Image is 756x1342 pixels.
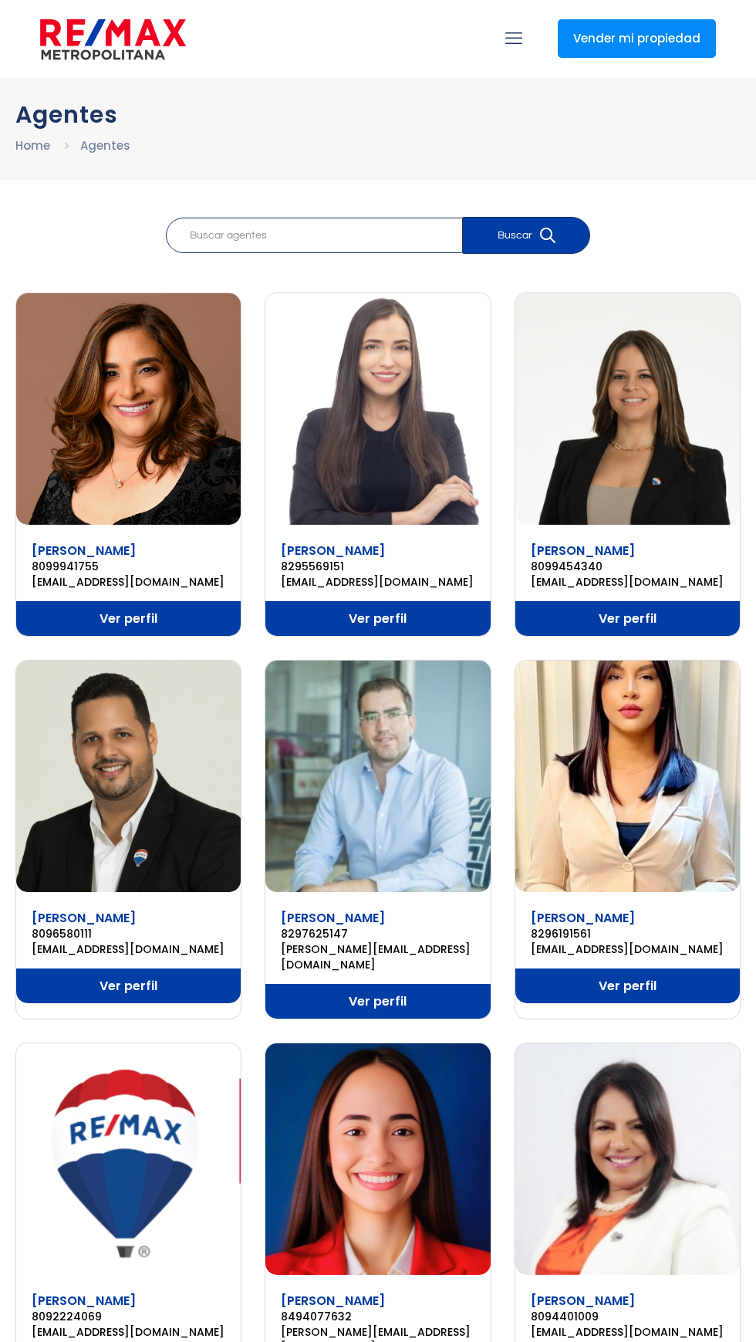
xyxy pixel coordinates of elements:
a: [EMAIL_ADDRESS][DOMAIN_NAME] [32,941,225,957]
a: Ver perfil [515,968,740,1003]
a: [PERSON_NAME] [281,542,385,559]
a: [PERSON_NAME] [531,909,635,927]
a: 8297625147 [281,926,474,941]
a: 8494077632 [281,1309,474,1324]
a: 8295569151 [281,559,474,574]
a: [EMAIL_ADDRESS][DOMAIN_NAME] [531,574,724,590]
a: [EMAIL_ADDRESS][DOMAIN_NAME] [531,941,724,957]
img: Asilde Marinez [515,1043,740,1275]
a: Ver perfil [16,601,241,636]
a: [PERSON_NAME] [281,909,385,927]
a: [EMAIL_ADDRESS][DOMAIN_NAME] [531,1324,724,1340]
a: mobile menu [501,25,527,52]
img: Ariani Sánchez [515,293,740,525]
a: Vender mi propiedad [558,19,716,58]
li: Agentes [80,136,130,155]
a: [EMAIL_ADDRESS][DOMAIN_NAME] [32,574,225,590]
a: [EMAIL_ADDRESS][DOMAIN_NAME] [32,1324,225,1340]
img: Ariana Madera [265,293,490,525]
img: Ariel Grasso [265,661,490,892]
img: Arlenny Castillo [515,661,740,892]
a: [PERSON_NAME] [531,1292,635,1310]
a: [PERSON_NAME] [32,909,136,927]
img: Ariel Espinal [16,661,241,892]
a: [EMAIL_ADDRESS][DOMAIN_NAME] [281,574,474,590]
a: [PERSON_NAME] [32,1292,136,1310]
h1: Agentes [15,101,741,128]
a: Ver perfil [265,601,490,636]
input: Buscar agentes [166,218,463,253]
a: Ver perfil [16,968,241,1003]
a: 8099454340 [531,559,724,574]
a: 8096580111 [32,926,225,941]
a: 8296191561 [531,926,724,941]
a: [PERSON_NAME] [531,542,635,559]
a: Ver perfil [265,984,490,1019]
a: 8092224069 [32,1309,225,1324]
button: Buscar [463,217,590,254]
a: Home [15,137,50,154]
img: Ashley Arias [265,1043,490,1275]
a: 8094401009 [531,1309,724,1324]
img: Arlenys Guillen [16,1043,241,1275]
img: remax-metropolitana-logo [40,16,186,63]
a: [PERSON_NAME][EMAIL_ADDRESS][DOMAIN_NAME] [281,941,474,972]
a: [PERSON_NAME] [281,1292,385,1310]
a: [PERSON_NAME] [32,542,136,559]
img: Arelis Jiminian [16,293,241,525]
a: Ver perfil [515,601,740,636]
a: 8099941755 [32,559,225,574]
